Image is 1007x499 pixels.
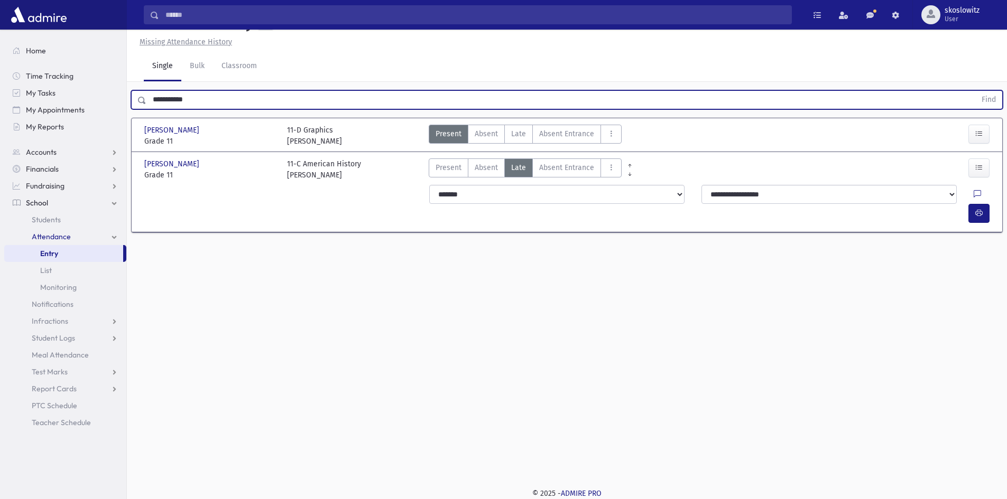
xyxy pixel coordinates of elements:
[26,164,59,174] span: Financials
[429,158,622,181] div: AttTypes
[4,245,123,262] a: Entry
[26,181,64,191] span: Fundraising
[4,101,126,118] a: My Appointments
[287,125,342,147] div: 11-D Graphics [PERSON_NAME]
[4,262,126,279] a: List
[26,198,48,208] span: School
[4,228,126,245] a: Attendance
[32,350,89,360] span: Meal Attendance
[159,5,791,24] input: Search
[26,122,64,131] span: My Reports
[26,46,46,55] span: Home
[287,158,361,181] div: 11-C American History [PERSON_NAME]
[945,15,980,23] span: User
[4,363,126,380] a: Test Marks
[4,346,126,363] a: Meal Attendance
[26,105,85,115] span: My Appointments
[436,162,461,173] span: Present
[140,37,232,46] u: Missing Attendance History
[539,162,594,173] span: Absent Entrance
[144,136,276,147] span: Grade 11
[511,162,526,173] span: Late
[4,414,126,431] a: Teacher Schedule
[975,91,1002,109] button: Find
[144,488,990,499] div: © 2025 -
[4,279,126,296] a: Monitoring
[181,52,213,81] a: Bulk
[475,128,498,139] span: Absent
[40,283,77,292] span: Monitoring
[4,118,126,135] a: My Reports
[4,329,126,346] a: Student Logs
[4,68,126,84] a: Time Tracking
[4,380,126,397] a: Report Cards
[40,266,52,275] span: List
[4,296,126,313] a: Notifications
[26,147,57,157] span: Accounts
[32,418,91,427] span: Teacher Schedule
[4,397,126,414] a: PTC Schedule
[436,128,461,139] span: Present
[4,42,126,59] a: Home
[4,211,126,228] a: Students
[32,333,75,343] span: Student Logs
[4,177,126,194] a: Fundraising
[32,316,68,326] span: Infractions
[32,299,73,309] span: Notifications
[26,71,73,81] span: Time Tracking
[32,215,61,224] span: Students
[32,401,77,410] span: PTC Schedule
[511,128,526,139] span: Late
[4,194,126,211] a: School
[32,232,71,241] span: Attendance
[945,6,980,15] span: skoslowitz
[144,125,201,136] span: [PERSON_NAME]
[144,52,181,81] a: Single
[144,170,276,181] span: Grade 11
[135,37,232,46] a: Missing Attendance History
[26,88,56,98] span: My Tasks
[429,125,622,147] div: AttTypes
[32,367,68,376] span: Test Marks
[8,4,69,25] img: AdmirePro
[32,384,77,393] span: Report Cards
[4,144,126,161] a: Accounts
[4,161,126,177] a: Financials
[4,84,126,101] a: My Tasks
[213,52,265,81] a: Classroom
[144,158,201,170] span: [PERSON_NAME]
[475,162,498,173] span: Absent
[539,128,594,139] span: Absent Entrance
[40,249,58,258] span: Entry
[4,313,126,329] a: Infractions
